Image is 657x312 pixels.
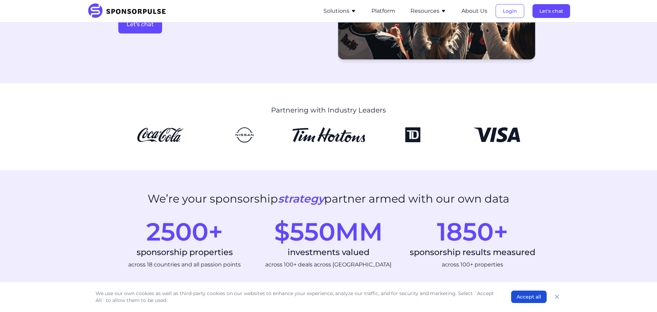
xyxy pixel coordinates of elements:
[371,8,395,14] a: Platform
[532,8,570,14] a: Let's chat
[87,3,171,19] img: SponsorPulse
[496,8,524,14] a: Login
[118,261,251,269] div: across 18 countries and all passion points
[292,127,365,143] img: Tim Hortons
[262,247,395,258] div: investments valued
[262,219,395,244] div: $550MM
[410,7,446,15] button: Resources
[118,16,162,33] button: Let's chat
[171,105,486,115] p: Partnering with Industry Leaders
[118,219,251,244] div: 2500+
[323,7,356,15] button: Solutions
[376,127,449,143] img: TD
[208,127,281,143] img: Nissan
[371,7,395,15] button: Platform
[118,247,251,258] div: sponsorship properties
[262,261,395,269] div: across 100+ deals across [GEOGRAPHIC_DATA]
[148,192,509,205] h2: We’re your sponsorship partner armed with our own data
[496,4,524,18] button: Login
[96,290,497,304] p: We use our own cookies as well as third-party cookies on our websites to enhance your experience,...
[406,219,539,244] div: 1850+
[124,127,197,143] img: CocaCola
[532,4,570,18] button: Let's chat
[460,127,534,143] img: Visa
[406,247,539,258] div: sponsorship results measured
[461,8,487,14] a: About Us
[552,292,562,302] button: Close
[461,7,487,15] button: About Us
[511,291,547,303] button: Accept all
[406,261,539,269] div: across 100+ properties
[278,192,324,205] i: strategy
[118,16,323,33] a: Let's chat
